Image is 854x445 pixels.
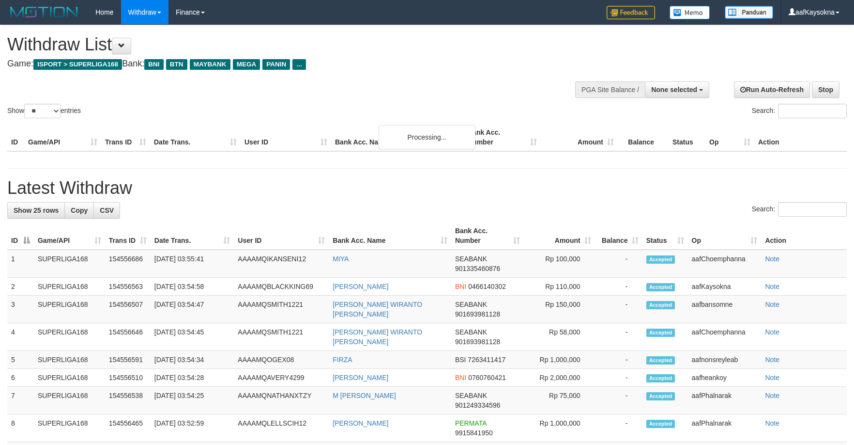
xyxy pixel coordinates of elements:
span: Copy 901693981128 to clipboard [455,310,500,318]
a: Note [765,301,779,308]
td: aafKaysokna [688,278,762,296]
th: Trans ID [101,124,150,151]
a: MIYA [333,255,349,263]
th: Trans ID: activate to sort column ascending [105,222,151,250]
td: 154556507 [105,296,151,323]
img: Feedback.jpg [607,6,655,19]
td: aafheankoy [688,369,762,387]
td: 154556538 [105,387,151,414]
th: User ID [241,124,331,151]
th: Status [669,124,705,151]
span: ISPORT > SUPERLIGA168 [33,59,122,70]
a: [PERSON_NAME] [333,283,388,290]
td: aafChoemphanna [688,323,762,351]
td: AAAAMQSMITH1221 [234,296,329,323]
td: Rp 150,000 [524,296,595,323]
td: Rp 58,000 [524,323,595,351]
span: Accepted [646,329,675,337]
a: M [PERSON_NAME] [333,392,396,399]
th: Balance: activate to sort column ascending [595,222,642,250]
td: 154556563 [105,278,151,296]
span: Accepted [646,255,675,264]
span: MAYBANK [190,59,230,70]
td: aafPhalnarak [688,414,762,442]
td: SUPERLIGA168 [34,250,105,278]
td: 6 [7,369,34,387]
a: [PERSON_NAME] WIRANTO [PERSON_NAME] [333,328,422,346]
td: SUPERLIGA168 [34,296,105,323]
h1: Latest Withdraw [7,178,847,198]
span: CSV [100,207,114,214]
span: BNI [455,283,466,290]
th: Bank Acc. Name [331,124,464,151]
th: Op: activate to sort column ascending [688,222,762,250]
th: Amount: activate to sort column ascending [524,222,595,250]
span: Copy 901335460876 to clipboard [455,265,500,272]
span: Copy 901249334596 to clipboard [455,401,500,409]
td: 154556646 [105,323,151,351]
td: - [595,296,642,323]
span: Copy 901693981128 to clipboard [455,338,500,346]
th: Date Trans. [150,124,241,151]
td: Rp 2,000,000 [524,369,595,387]
td: - [595,414,642,442]
td: AAAAMQNATHANXTZY [234,387,329,414]
div: PGA Site Balance / [575,81,645,98]
td: SUPERLIGA168 [34,278,105,296]
td: 2 [7,278,34,296]
img: MOTION_logo.png [7,5,81,19]
th: Op [705,124,754,151]
span: Copy 7263411417 to clipboard [468,356,505,364]
td: Rp 75,000 [524,387,595,414]
td: [DATE] 03:54:34 [151,351,234,369]
th: Balance [618,124,669,151]
a: [PERSON_NAME] [333,419,388,427]
th: Amount [541,124,618,151]
span: BSI [455,356,466,364]
span: None selected [651,86,697,94]
span: PERMATA [455,419,487,427]
span: MEGA [233,59,260,70]
td: SUPERLIGA168 [34,369,105,387]
label: Search: [752,104,847,118]
a: FIRZA [333,356,352,364]
span: Accepted [646,392,675,400]
th: Bank Acc. Number: activate to sort column ascending [451,222,524,250]
td: [DATE] 03:54:58 [151,278,234,296]
span: Copy 9915841950 to clipboard [455,429,493,437]
span: Accepted [646,420,675,428]
span: Show 25 rows [14,207,59,214]
span: Accepted [646,301,675,309]
select: Showentries [24,104,61,118]
a: Note [765,419,779,427]
td: [DATE] 03:54:47 [151,296,234,323]
td: - [595,250,642,278]
th: Bank Acc. Name: activate to sort column ascending [329,222,451,250]
a: Stop [812,81,839,98]
a: Note [765,255,779,263]
th: User ID: activate to sort column ascending [234,222,329,250]
td: - [595,323,642,351]
a: [PERSON_NAME] WIRANTO [PERSON_NAME] [333,301,422,318]
a: [PERSON_NAME] [333,374,388,381]
td: 4 [7,323,34,351]
td: aafChoemphanna [688,250,762,278]
a: Show 25 rows [7,202,65,219]
input: Search: [778,104,847,118]
h1: Withdraw List [7,35,560,54]
th: Action [754,124,847,151]
span: SEABANK [455,392,487,399]
span: Accepted [646,374,675,382]
td: - [595,369,642,387]
span: SEABANK [455,328,487,336]
td: aafPhalnarak [688,387,762,414]
td: SUPERLIGA168 [34,387,105,414]
th: Status: activate to sort column ascending [642,222,688,250]
td: 3 [7,296,34,323]
td: SUPERLIGA168 [34,323,105,351]
td: AAAAMQBLACKKING69 [234,278,329,296]
td: 154556510 [105,369,151,387]
span: SEABANK [455,255,487,263]
th: Action [761,222,847,250]
td: AAAAMQAVERY4299 [234,369,329,387]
